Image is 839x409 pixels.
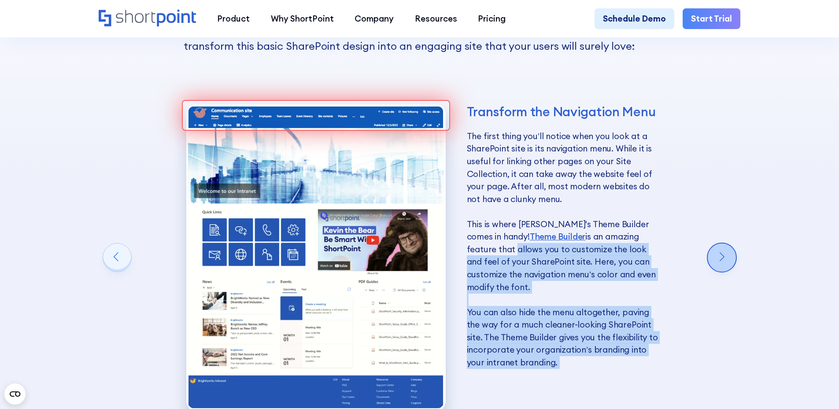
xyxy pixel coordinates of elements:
[708,243,736,272] div: Next slide
[103,243,131,272] div: Previous slide
[271,12,334,25] div: Why ShortPoint
[467,130,658,369] p: The first thing you’ll notice when you look at a SharePoint site is its navigation menu. While it...
[404,8,468,29] a: Resources
[344,8,404,29] a: Company
[595,8,674,29] a: Schedule Demo
[795,367,839,409] iframe: Chat Widget
[260,8,344,29] a: Why ShortPoint
[355,12,394,25] div: Company
[683,8,740,29] a: Start Trial
[99,10,196,28] a: Home
[415,12,457,25] div: Resources
[217,12,250,25] div: Product
[467,104,658,119] div: Transform the Navigation Menu
[530,231,586,242] a: Theme Builder
[478,12,506,25] div: Pricing
[207,8,260,29] a: Product
[468,8,517,29] a: Pricing
[4,383,26,405] button: Open CMP widget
